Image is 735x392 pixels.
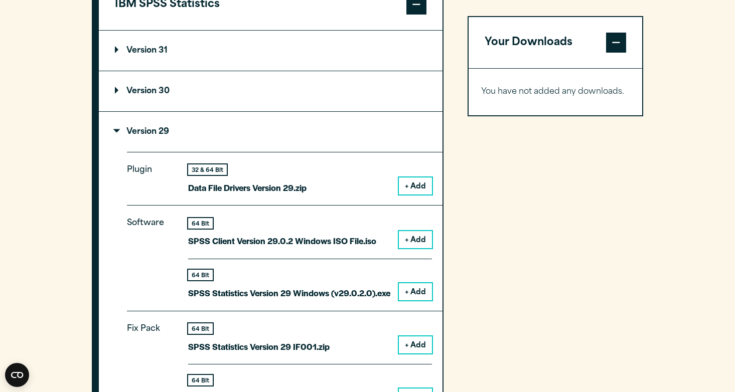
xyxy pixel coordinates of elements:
p: Plugin [127,163,172,187]
p: Version 29 [115,128,169,136]
button: Open CMP widget [5,363,29,387]
button: Your Downloads [469,17,643,68]
button: + Add [399,283,432,300]
p: Version 30 [115,87,170,95]
div: Your Downloads [469,68,643,115]
p: Software [127,216,172,292]
div: 64 Bit [188,323,213,334]
p: SPSS Statistics Version 29 IF001.zip [188,339,330,354]
button: + Add [399,231,432,248]
button: + Add [399,336,432,353]
div: 32 & 64 Bit [188,164,227,175]
div: 64 Bit [188,218,213,229]
summary: Version 30 [99,71,443,111]
summary: Version 31 [99,31,443,71]
p: Version 31 [115,47,168,55]
p: Data File Drivers Version 29.zip [188,180,307,195]
p: SPSS Statistics Version 29 Windows (v29.0.2.0).exe [188,286,390,300]
p: You have not added any downloads. [481,85,630,99]
button: + Add [399,177,432,194]
p: SPSS Client Version 29.0.2 Windows ISO File.iso [188,234,376,248]
div: 64 Bit [188,375,213,385]
div: 64 Bit [188,270,213,280]
summary: Version 29 [99,112,443,152]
